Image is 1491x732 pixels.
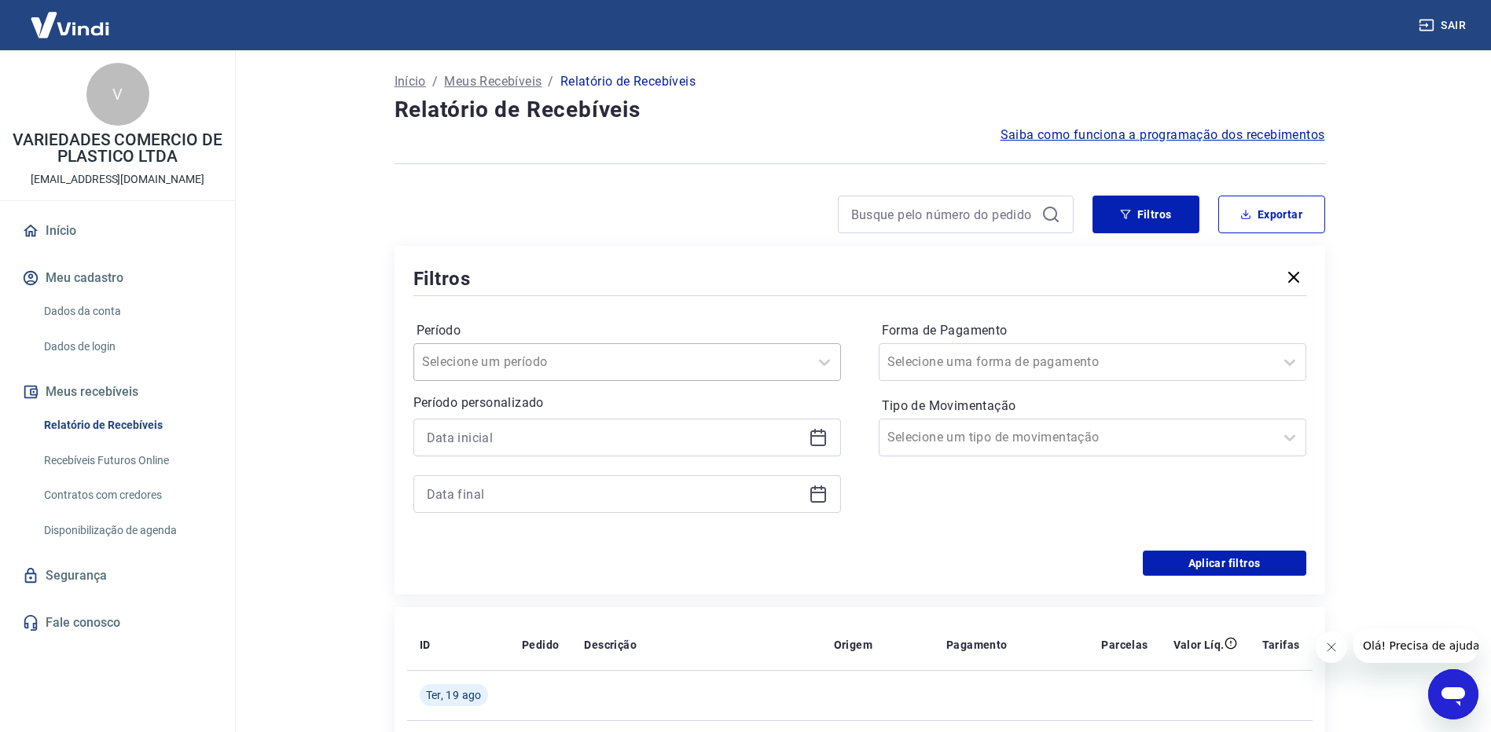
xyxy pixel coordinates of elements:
a: Início [19,214,216,248]
img: Vindi [19,1,121,49]
button: Sair [1416,11,1472,40]
p: Pedido [522,637,559,653]
label: Tipo de Movimentação [882,397,1303,415]
label: Forma de Pagamento [882,321,1303,340]
button: Exportar [1218,196,1325,233]
p: Relatório de Recebíveis [560,72,696,91]
p: VARIEDADES COMERCIO DE PLASTICO LTDA [13,132,222,165]
p: / [432,72,438,91]
a: Saiba como funciona a programação dos recebimentos [1001,126,1325,145]
h5: Filtros [413,266,472,291]
h4: Relatório de Recebíveis [395,94,1325,126]
p: Descrição [584,637,637,653]
p: Origem [834,637,872,653]
p: Parcelas [1101,637,1148,653]
p: / [548,72,553,91]
a: Relatório de Recebíveis [38,409,216,441]
input: Data final [427,482,802,506]
a: Dados da conta [38,295,216,328]
p: [EMAIL_ADDRESS][DOMAIN_NAME] [31,171,204,188]
button: Filtros [1093,196,1199,233]
a: Contratos com credores [38,479,216,511]
a: Dados de login [38,331,216,363]
input: Data inicial [427,426,802,449]
iframe: Botão para abrir a janela de mensagens [1428,669,1478,719]
p: Pagamento [946,637,1008,653]
p: Período personalizado [413,393,841,412]
a: Fale conosco [19,606,216,640]
div: V [86,63,149,126]
p: Valor Líq. [1173,637,1225,653]
iframe: Mensagem da empresa [1353,628,1478,663]
p: Tarifas [1262,637,1300,653]
a: Meus Recebíveis [444,72,542,91]
span: Olá! Precisa de ajuda? [9,11,132,24]
button: Aplicar filtros [1143,551,1306,576]
p: ID [420,637,431,653]
input: Busque pelo número do pedido [851,203,1035,226]
iframe: Fechar mensagem [1316,631,1347,663]
a: Segurança [19,558,216,593]
a: Recebíveis Futuros Online [38,445,216,477]
a: Início [395,72,426,91]
a: Disponibilização de agenda [38,514,216,547]
button: Meus recebíveis [19,375,216,409]
label: Período [417,321,838,340]
span: Ter, 19 ago [426,687,482,703]
button: Meu cadastro [19,261,216,295]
